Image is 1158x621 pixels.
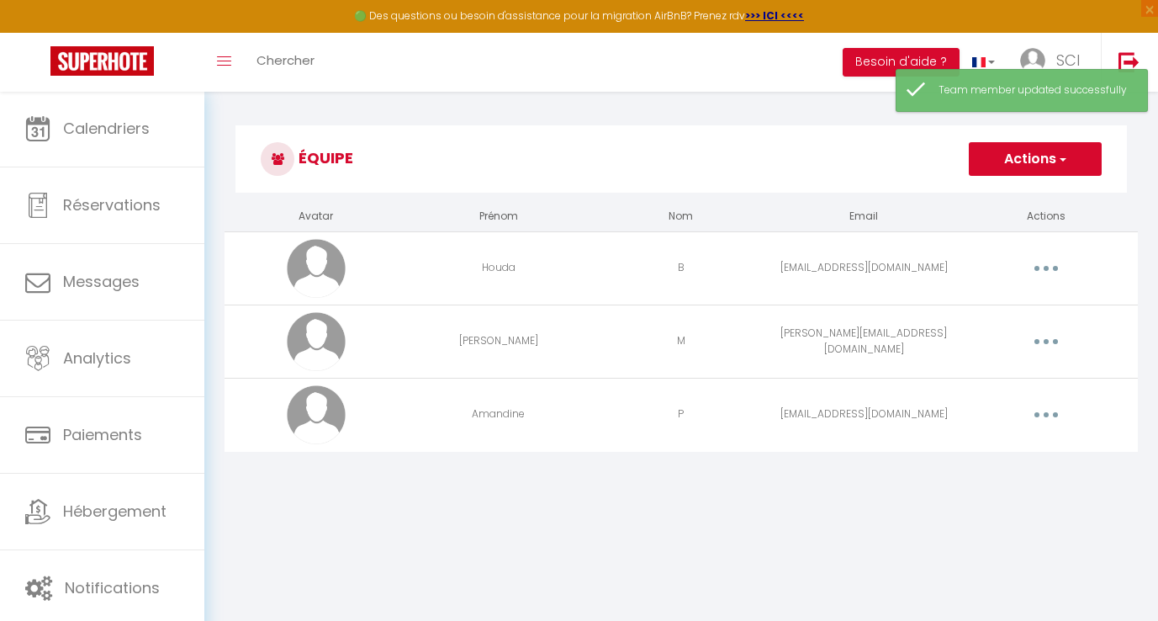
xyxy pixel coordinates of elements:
td: Houda [407,231,590,305]
img: avatar.png [287,385,346,444]
th: Prénom [407,202,590,231]
td: [PERSON_NAME][EMAIL_ADDRESS][DOMAIN_NAME] [773,305,955,378]
img: avatar.png [287,312,346,371]
td: B [590,231,772,305]
h3: Équipe [235,125,1127,193]
th: Nom [590,202,772,231]
span: Calendriers [63,118,150,139]
span: Réservations [63,194,161,215]
td: M [590,305,772,378]
th: Avatar [225,202,407,231]
img: ... [1020,48,1045,73]
a: ... SCI [1007,33,1101,92]
a: >>> ICI <<<< [745,8,804,23]
span: Messages [63,271,140,292]
td: Amandine [407,378,590,451]
button: Actions [969,142,1102,176]
img: avatar.png [287,239,346,298]
img: Super Booking [50,46,154,76]
span: Hébergement [63,501,167,522]
span: SCI [1056,50,1080,71]
div: Team member updated successfully [939,82,1130,98]
span: Paiements [63,424,142,445]
span: Notifications [65,577,160,598]
span: Analytics [63,348,131,369]
th: Email [773,202,955,231]
td: P [590,378,772,451]
td: [PERSON_NAME] [407,305,590,378]
td: [EMAIL_ADDRESS][DOMAIN_NAME] [773,231,955,305]
th: Actions [955,202,1138,231]
span: Chercher [256,51,315,69]
button: Besoin d'aide ? [843,48,960,77]
img: logout [1118,51,1139,72]
td: [EMAIL_ADDRESS][DOMAIN_NAME] [773,378,955,451]
a: Chercher [244,33,327,92]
